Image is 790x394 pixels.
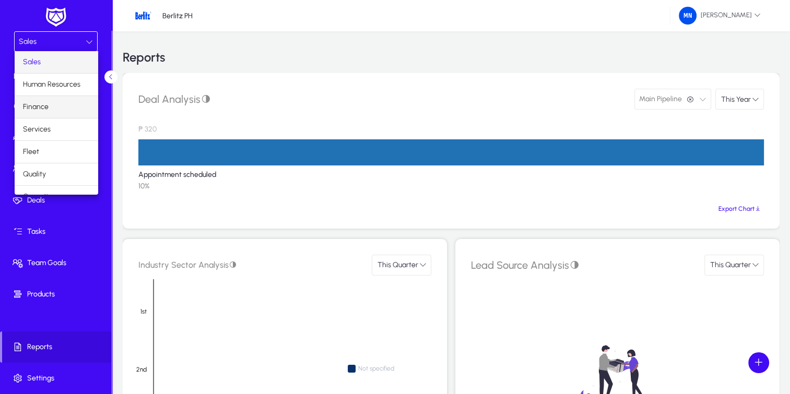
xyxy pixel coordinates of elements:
span: Services [23,123,51,136]
span: Fleet [23,146,39,158]
span: Quality [23,168,46,181]
span: Human Resources [23,78,80,91]
span: Finance [23,101,49,113]
span: Operations [23,190,60,203]
span: Sales [23,56,41,68]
